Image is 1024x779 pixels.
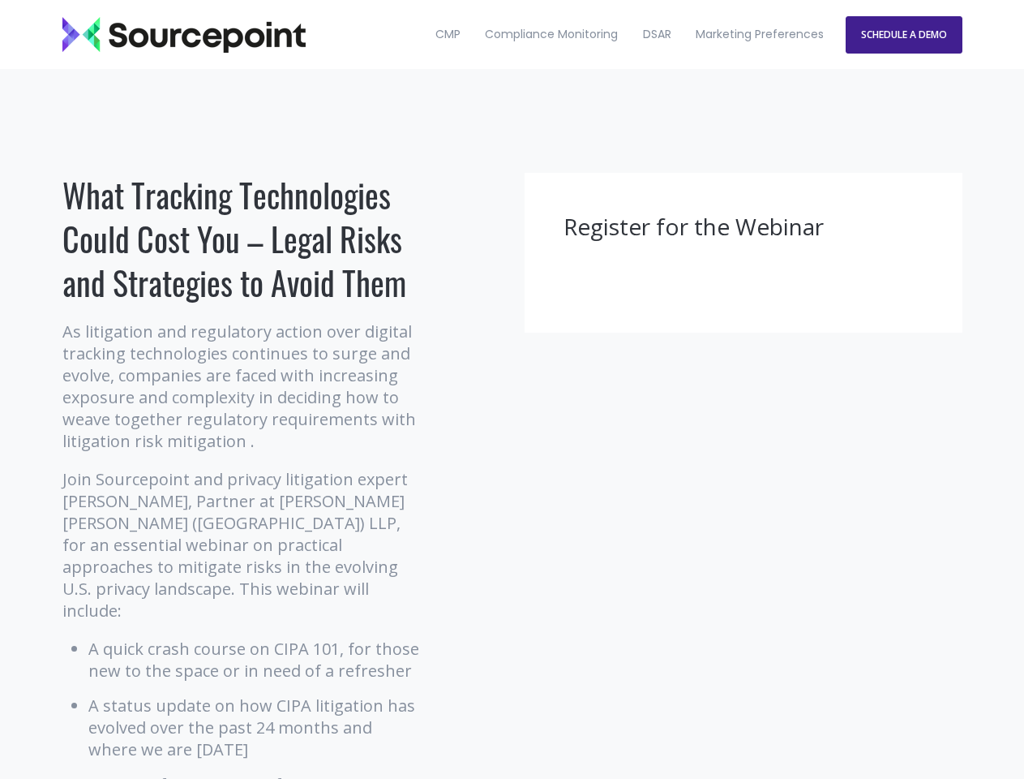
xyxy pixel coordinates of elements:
[62,173,423,304] h1: What Tracking Technologies Could Cost You – Legal Risks and Strategies to Avoid Them
[846,16,962,54] a: SCHEDULE A DEMO
[563,212,923,243] h3: Register for the Webinar
[62,468,423,622] p: Join Sourcepoint and privacy litigation expert [PERSON_NAME], Partner at [PERSON_NAME] [PERSON_NA...
[62,17,306,53] img: Sourcepoint_logo_black_transparent (2)-2
[62,321,423,452] p: As litigation and regulatory action over digital tracking technologies continues to surge and evo...
[88,638,423,682] li: A quick crash course on CIPA 101, for those new to the space or in need of a refresher
[88,695,423,760] li: A status update on how CIPA litigation has evolved over the past 24 months and where we are [DATE]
